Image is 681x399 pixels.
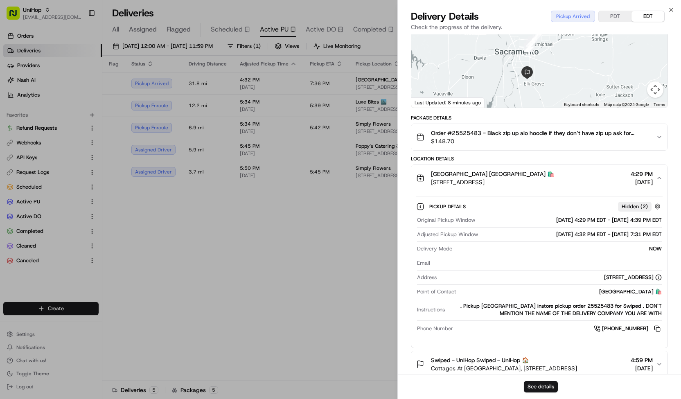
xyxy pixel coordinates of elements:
span: API Documentation [77,118,131,126]
span: Phone Number [417,325,453,332]
button: Start new chat [139,80,149,90]
span: [GEOGRAPHIC_DATA] [GEOGRAPHIC_DATA] 🛍️ [431,170,554,178]
span: Email [417,259,430,267]
div: [DATE] 4:32 PM EDT - [DATE] 7:31 PM EDT [481,231,662,238]
button: Swiped - UniHop Swiped - UniHop 🏠Cottages At [GEOGRAPHIC_DATA], [STREET_ADDRESS]4:59 PM[DATE] [411,351,667,377]
img: Google [413,97,440,108]
span: Knowledge Base [16,118,63,126]
span: Point of Contact [417,288,456,295]
button: See details [524,381,558,392]
div: NOW [456,245,662,252]
div: Start new chat [28,78,134,86]
div: 9 [529,28,544,43]
div: [GEOGRAPHIC_DATA] [GEOGRAPHIC_DATA] 🛍️[STREET_ADDRESS]4:29 PM[DATE] [411,191,667,348]
a: Terms (opens in new tab) [654,102,665,107]
span: [PHONE_NUMBER] [602,325,648,332]
img: Nash [8,8,25,24]
div: [STREET_ADDRESS] [604,274,662,281]
img: 1736555255976-a54dd68f-1ca7-489b-9aae-adbdc363a1c4 [8,78,23,92]
button: [GEOGRAPHIC_DATA] [GEOGRAPHIC_DATA] 🛍️[STREET_ADDRESS]4:29 PM[DATE] [411,165,667,191]
button: EDT [631,11,664,22]
span: Pickup Details [429,203,467,210]
span: $148.70 [431,137,649,145]
div: 💻 [69,119,76,126]
div: 5 [521,40,537,55]
span: [DATE] [631,178,653,186]
a: 📗Knowledge Base [5,115,66,130]
span: Original Pickup Window [417,216,475,224]
button: Map camera controls [647,81,663,98]
div: Package Details [411,115,668,121]
button: PDT [599,11,631,22]
span: Hidden ( 2 ) [622,203,648,210]
div: [DATE] 4:29 PM EDT - [DATE] 4:39 PM EDT [478,216,662,224]
div: 4 [521,40,536,55]
div: [GEOGRAPHIC_DATA] 🛍️ [460,288,662,295]
span: Instructions [417,306,445,313]
p: Check the progress of the delivery. [411,23,668,31]
div: We're available if you need us! [28,86,104,92]
span: Cottages At [GEOGRAPHIC_DATA], [STREET_ADDRESS] [431,364,577,372]
p: Welcome 👋 [8,32,149,45]
span: Swiped - UniHop Swiped - UniHop 🏠 [431,356,529,364]
span: Delivery Details [411,10,479,23]
button: Keyboard shortcuts [564,102,599,108]
a: 💻API Documentation [66,115,135,130]
button: Hidden (2) [618,201,663,212]
span: Pylon [81,138,99,144]
div: 7 [523,35,538,50]
span: Map data ©2025 Google [604,102,649,107]
div: 📗 [8,119,15,126]
span: 4:59 PM [631,356,653,364]
span: Address [417,274,437,281]
input: Clear [21,52,135,61]
span: Delivery Mode [417,245,452,252]
a: Open this area in Google Maps (opens a new window) [413,97,440,108]
span: [STREET_ADDRESS] [431,178,554,186]
div: . Pickup [GEOGRAPHIC_DATA] instore pickup order 25525483 for Swiped . DON'T MENTION THE NAME OF T... [448,302,662,317]
a: Powered byPylon [58,138,99,144]
span: Order #25525483 - Black zip up alo hoodie if they don’t have zip up ask for regular [431,129,649,137]
a: [PHONE_NUMBER] [594,324,662,333]
span: [DATE] [631,364,653,372]
span: 4:29 PM [631,170,653,178]
button: Order #25525483 - Black zip up alo hoodie if they don’t have zip up ask for regular$148.70 [411,124,667,150]
div: Last Updated: 8 minutes ago [411,97,485,108]
span: Adjusted Pickup Window [417,231,478,238]
div: Location Details [411,156,668,162]
div: 8 [525,32,541,48]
